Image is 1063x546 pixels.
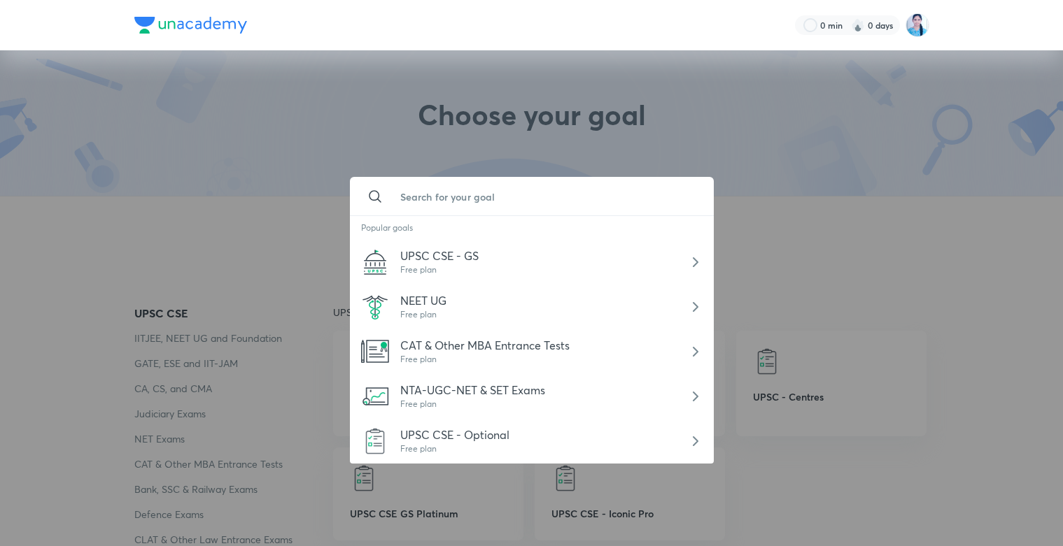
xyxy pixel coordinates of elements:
[400,443,509,455] div: Free plan
[400,353,570,366] div: Free plan
[400,308,446,321] div: Free plan
[134,17,247,34] img: Company Logo
[400,293,446,308] span: NEET UG
[389,178,703,215] input: Search for your goal
[400,382,545,397] span: NTA-UGC-NET & SET Exams
[400,427,509,442] span: UPSC CSE - Optional
[400,248,479,263] span: UPSC CSE - GS
[400,264,479,276] div: Free plan
[400,338,570,352] span: CAT & Other MBA Entrance Tests
[906,13,929,37] img: Isha Goyal
[400,398,545,410] div: Free plan
[418,98,646,148] h1: Choose your goal
[851,18,865,32] img: streak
